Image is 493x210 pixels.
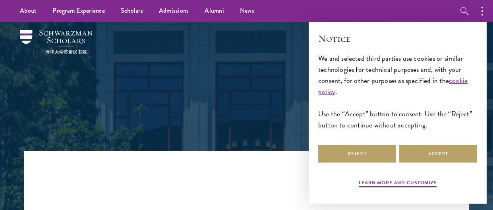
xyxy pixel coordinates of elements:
h2: Notice [318,32,477,45]
button: Accept [399,145,477,163]
img: Schwarzman Scholars [20,30,93,54]
button: Learn more and customize [359,179,437,189]
div: We and selected third parties use cookies or similar technologies for technical purposes and, wit... [318,53,477,131]
button: Reject [318,145,396,163]
a: cookie policy [318,75,468,97]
